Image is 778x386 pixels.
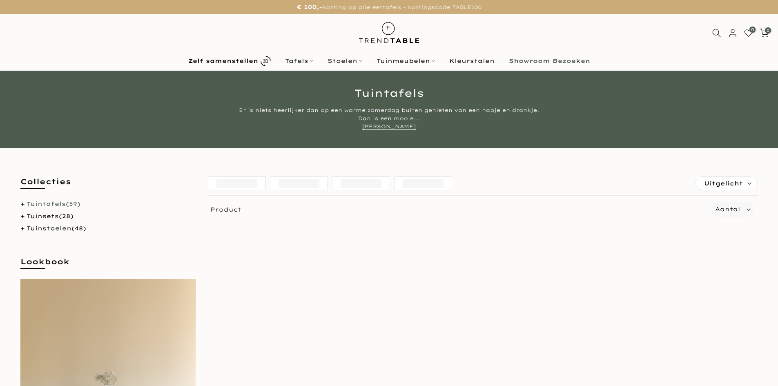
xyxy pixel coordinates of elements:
[188,58,258,64] b: Zelf samenstellen
[744,29,753,38] a: 0
[715,204,740,214] label: Aantal
[696,177,757,190] label: Uitgelicht
[296,3,322,11] strong: € 100,-
[704,177,743,190] span: Uitgelicht
[181,54,278,68] a: Zelf samenstellen
[20,257,196,275] h5: Lookbook
[353,14,425,51] img: trend-table
[66,200,80,208] span: (59)
[320,56,369,66] a: Stoelen
[362,123,416,130] a: [PERSON_NAME]
[10,2,768,12] p: korting op alle eettafels - kortingscode TABLE100
[236,106,542,131] div: Er is niets heerlijker dan op een warme zomerdag buiten genieten van een hapje en drankje. Dan is...
[509,58,590,64] b: Showroom Bezoeken
[765,27,771,33] span: 0
[27,200,80,208] a: Tuintafels(59)
[59,212,74,220] span: (28)
[369,56,442,66] a: Tuinmeubelen
[278,56,320,66] a: Tafels
[205,202,708,217] span: Product
[442,56,502,66] a: Kleurstalen
[749,27,756,33] span: 0
[150,88,628,98] h1: Tuintafels
[27,225,86,232] a: Tuinstoelen(48)
[502,56,597,66] a: Showroom Bezoeken
[71,225,86,232] span: (48)
[20,176,196,195] h5: Collecties
[760,29,769,38] a: 0
[27,212,74,220] a: Tuinsets(28)
[1,344,42,385] iframe: toggle-frame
